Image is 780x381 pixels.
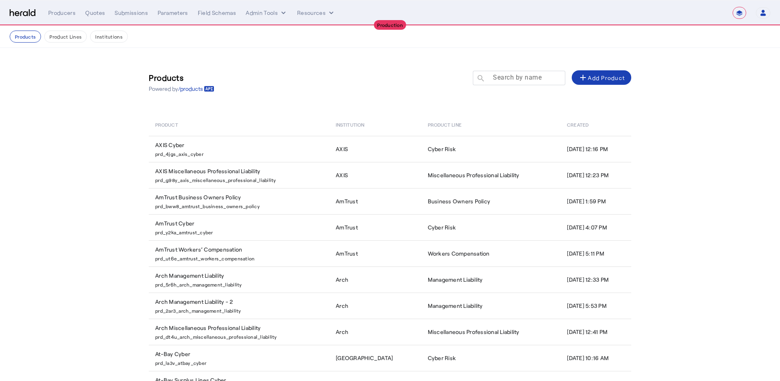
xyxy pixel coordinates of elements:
th: Product [149,113,329,136]
td: AmTrust [329,188,421,214]
div: Field Schemas [198,9,236,17]
th: Created [560,113,631,136]
td: Arch [329,319,421,345]
p: Powered by [149,85,214,93]
td: AmTrust Business Owners Policy [149,188,329,214]
td: Cyber Risk [421,136,561,162]
div: Submissions [115,9,148,17]
mat-label: Search by name [493,74,542,81]
td: Business Owners Policy [421,188,561,214]
td: [DATE] 10:16 AM [560,345,631,371]
td: Cyber Risk [421,214,561,240]
mat-icon: add [578,73,588,82]
td: AXIS Cyber [149,136,329,162]
div: Quotes [85,9,105,17]
td: [DATE] 12:16 PM [560,136,631,162]
td: Arch [329,293,421,319]
td: Management Liability [421,266,561,293]
td: AXIS [329,162,421,188]
td: AmTrust [329,214,421,240]
td: [DATE] 4:07 PM [560,214,631,240]
button: Products [10,31,41,43]
td: AXIS Miscellaneous Professional Liability [149,162,329,188]
button: Resources dropdown menu [297,9,335,17]
div: Parameters [158,9,188,17]
td: [DATE] 12:23 PM [560,162,631,188]
button: Institutions [90,31,128,43]
td: AmTrust Cyber [149,214,329,240]
td: Arch Miscellaneous Professional Liability [149,319,329,345]
p: prd_y2ka_amtrust_cyber [155,227,326,236]
p: prd_5r6h_arch_management_liability [155,280,326,288]
p: prd_g98y_axis_miscellaneous_professional_liability [155,175,326,183]
th: Product Line [421,113,561,136]
td: AXIS [329,136,421,162]
mat-icon: search [473,74,486,84]
td: [DATE] 12:33 PM [560,266,631,293]
button: internal dropdown menu [246,9,287,17]
td: Management Liability [421,293,561,319]
p: prd_4jgs_axis_cyber [155,149,326,157]
td: Arch [329,266,421,293]
button: Product Lines [44,31,87,43]
td: [DATE] 1:59 PM [560,188,631,214]
h3: Products [149,72,214,83]
p: prd_2ar3_arch_management_liability [155,306,326,314]
td: Arch Management Liability [149,266,329,293]
td: AmTrust [329,240,421,266]
td: [DATE] 5:53 PM [560,293,631,319]
div: Add Product [578,73,625,82]
div: Production [374,20,406,30]
td: At-Bay Cyber [149,345,329,371]
td: [DATE] 5:11 PM [560,240,631,266]
td: Miscellaneous Professional Liability [421,162,561,188]
a: /products [178,85,214,93]
p: prd_bww8_amtrust_business_owners_policy [155,201,326,209]
td: Workers Compensation [421,240,561,266]
button: Add Product [572,70,631,85]
td: Miscellaneous Professional Liability [421,319,561,345]
p: prd_la3v_atbay_cyber [155,358,326,366]
p: prd_ut6e_amtrust_workers_compensation [155,254,326,262]
img: Herald Logo [10,9,35,17]
th: Institution [329,113,421,136]
td: [GEOGRAPHIC_DATA] [329,345,421,371]
td: AmTrust Workers’ Compensation [149,240,329,266]
td: [DATE] 12:41 PM [560,319,631,345]
div: Producers [48,9,76,17]
td: Cyber Risk [421,345,561,371]
p: prd_dt4u_arch_miscellaneous_professional_liability [155,332,326,340]
td: Arch Management Liability - 2 [149,293,329,319]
